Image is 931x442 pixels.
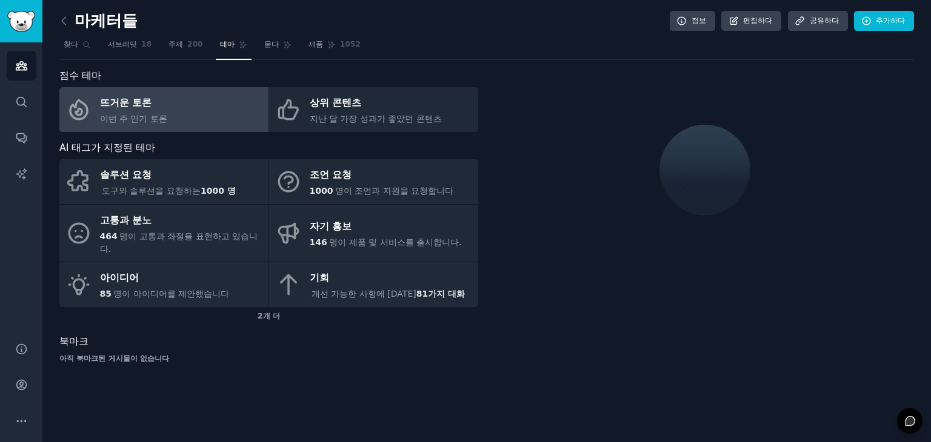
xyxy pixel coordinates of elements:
font: 이번 주 인기 토론 [100,114,167,124]
font: 테마 [220,40,235,48]
a: 고통과 분노464명이 고통과 좌절을 표현하고 있습니다. [59,205,269,262]
font: 개선 가능한 사항에 [DATE] [312,289,416,299]
a: 솔루션 요청도구와 솔루션을 요청하는1000 명 [59,159,269,204]
font: 서브레딧 [108,40,137,48]
font: 조언 요청 [310,169,352,180]
font: 아이디어 [100,272,139,283]
font: 2 [258,312,263,320]
font: 기회 [310,272,329,283]
font: 뜨거운 토론 [100,97,152,108]
font: 18 [141,40,152,48]
a: 뜨거운 토론이번 주 인기 토론 [59,87,269,132]
a: 정보 [670,11,715,31]
a: 제품1052 [304,35,365,60]
a: 편집하다 [721,11,781,31]
a: 자기 홍보146명이 제품 및 서비스를 출시합니다. [269,205,478,262]
font: 1000 [310,186,333,196]
a: 기회개선 가능한 사항에 [DATE]81가지 대화 [269,262,478,307]
font: 묻다 [264,40,279,48]
font: 편집하다 [743,16,772,25]
img: GummySearch 로고 [7,11,35,32]
a: 찾다 [59,35,95,60]
font: 주제 [169,40,183,48]
font: 1000 명 [201,186,236,196]
font: 자기 홍보 [310,220,352,232]
a: 조언 요청1000명이 조언과 자원을 요청합니다 [269,159,478,204]
font: 지난 달 가장 성과가 좋았던 콘텐츠 [310,114,442,124]
font: 81가지 대화 [416,289,465,299]
font: 200 [187,40,203,48]
font: 464 [100,231,118,241]
font: 1052 [340,40,361,48]
a: 아이디어85명이 아이디어를 제안했습니다 [59,262,269,307]
font: 공유하다 [810,16,839,25]
a: 주제200 [164,35,207,60]
font: 명이 제품 및 서비스를 출시합니다. [329,237,461,247]
font: 솔루션 요청 [100,169,152,180]
font: 146 [310,237,327,247]
font: 마케터들 [75,12,138,30]
font: 추가하다 [876,16,905,25]
font: 명이 고통과 좌절을 표현하고 있습니다. [100,231,258,254]
a: 추가하다 [854,11,914,31]
font: 85 [100,289,112,299]
font: 명이 조언과 자원을 요청합니다 [335,186,453,196]
font: 북마크 [59,335,88,347]
a: 상위 콘텐츠지난 달 가장 성과가 좋았던 콘텐츠 [269,87,478,132]
font: AI 태그가 지정된 테마 [59,142,155,153]
font: 찾다 [64,40,78,48]
font: 명이 아이디어를 제안했습니다 [113,289,229,299]
font: 상위 콘텐츠 [310,97,361,108]
font: 개 더 [263,312,280,320]
font: 제품 [309,40,323,48]
a: 서브레딧18 [104,35,156,60]
font: 아직 북마크된 게시물이 없습니다 [59,354,169,363]
a: 묻다 [260,35,296,60]
font: 도구와 솔루션을 요청하는 [102,186,201,196]
font: 고통과 분노 [100,214,152,226]
a: 공유하다 [788,11,848,31]
font: 점수 테마 [59,70,101,81]
a: 테마 [216,35,252,60]
font: 정보 [692,16,706,25]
